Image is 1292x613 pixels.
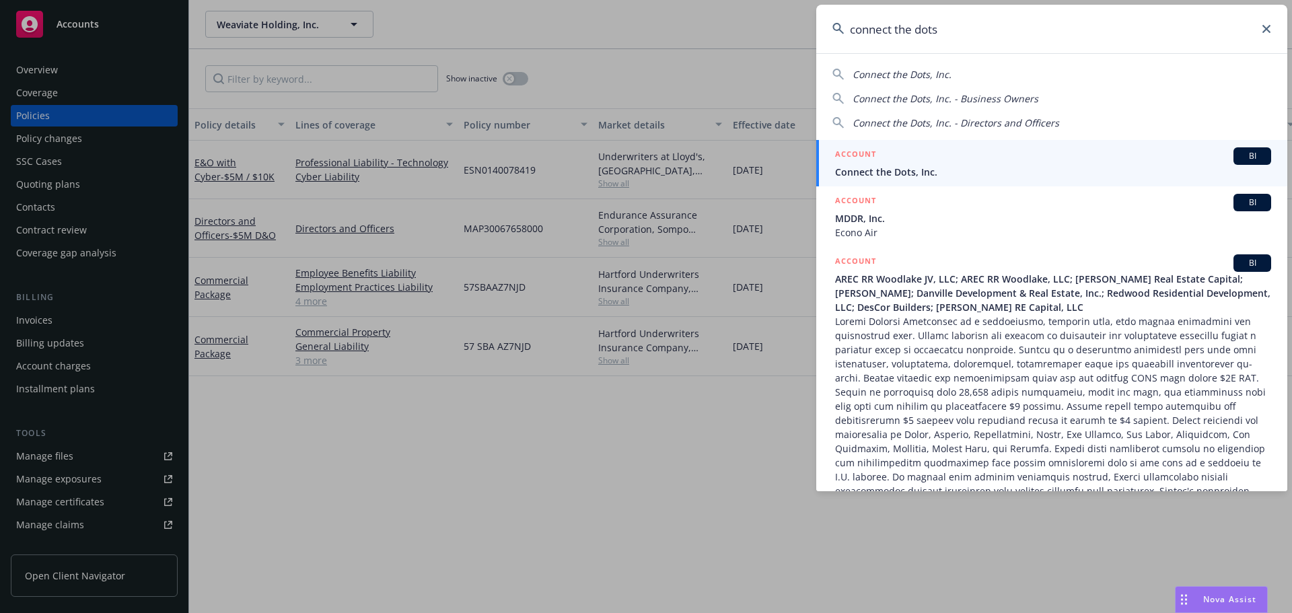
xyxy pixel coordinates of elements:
[816,140,1287,186] a: ACCOUNTBIConnect the Dots, Inc.
[1239,257,1266,269] span: BI
[1239,196,1266,209] span: BI
[853,116,1059,129] span: Connect the Dots, Inc. - Directors and Officers
[835,194,876,210] h5: ACCOUNT
[835,211,1271,225] span: MDDR, Inc.
[853,92,1038,105] span: Connect the Dots, Inc. - Business Owners
[816,186,1287,247] a: ACCOUNTBIMDDR, Inc.Econo Air
[816,5,1287,53] input: Search...
[816,247,1287,576] a: ACCOUNTBIAREC RR Woodlake JV, LLC; AREC RR Woodlake, LLC; [PERSON_NAME] Real Estate Capital; [PER...
[1175,586,1268,613] button: Nova Assist
[835,254,876,271] h5: ACCOUNT
[1203,593,1256,605] span: Nova Assist
[853,68,952,81] span: Connect the Dots, Inc.
[1239,150,1266,162] span: BI
[835,272,1271,314] span: AREC RR Woodlake JV, LLC; AREC RR Woodlake, LLC; [PERSON_NAME] Real Estate Capital; [PERSON_NAME]...
[835,314,1271,569] span: Loremi Dolorsi Ametconsec ad e seddoeiusmo, temporin utla, etdo magnaa enimadmini ven quisnostrud...
[835,147,876,164] h5: ACCOUNT
[1176,587,1192,612] div: Drag to move
[835,225,1271,240] span: Econo Air
[835,165,1271,179] span: Connect the Dots, Inc.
